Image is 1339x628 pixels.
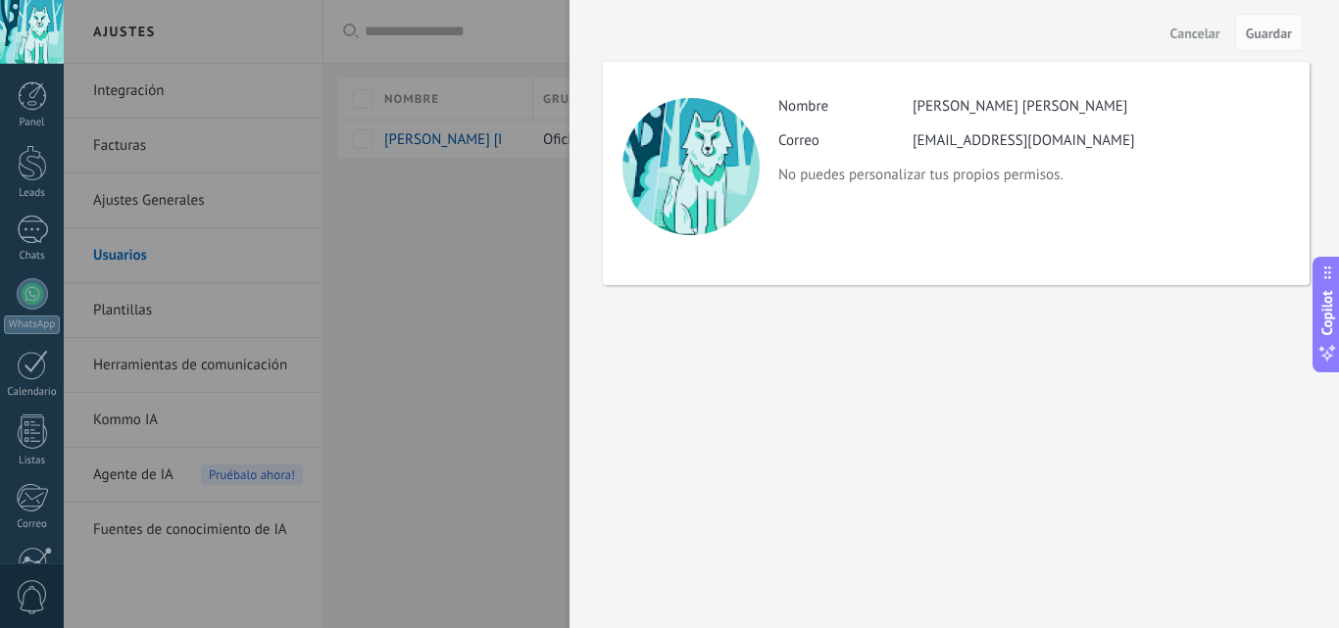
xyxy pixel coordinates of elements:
[4,117,61,129] div: Panel
[1163,17,1228,48] button: Cancelar
[778,97,913,116] label: Nombre
[4,455,61,467] div: Listas
[1235,14,1303,51] button: Guardar
[913,97,1127,116] div: [PERSON_NAME] [PERSON_NAME]
[778,131,913,150] label: Correo
[4,518,61,531] div: Correo
[778,166,1289,184] p: No puedes personalizar tus propios permisos.
[1246,26,1292,40] span: Guardar
[4,315,60,334] div: WhatsApp
[4,386,61,399] div: Calendario
[913,131,1135,150] div: [EMAIL_ADDRESS][DOMAIN_NAME]
[4,250,61,263] div: Chats
[1317,290,1337,335] span: Copilot
[1170,26,1220,40] span: Cancelar
[4,187,61,200] div: Leads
